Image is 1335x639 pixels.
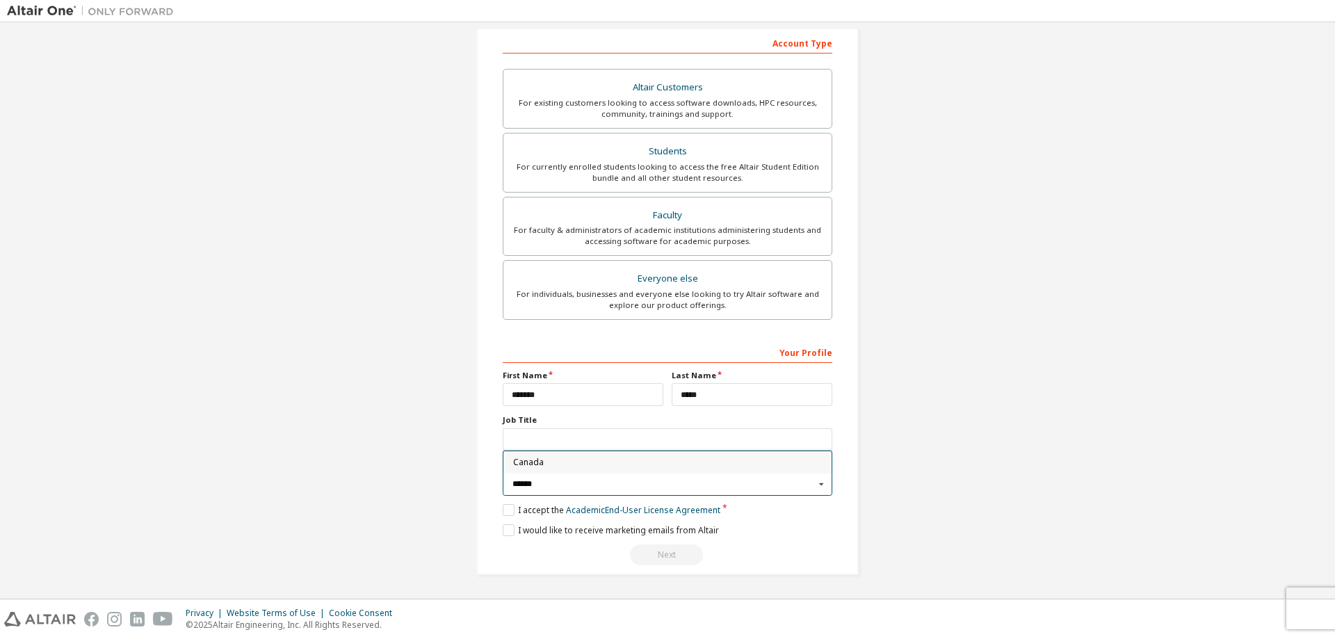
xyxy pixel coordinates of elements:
div: Everyone else [512,269,823,289]
p: © 2025 Altair Engineering, Inc. All Rights Reserved. [186,619,400,631]
img: linkedin.svg [130,612,145,626]
span: Canada [513,458,823,467]
div: For faculty & administrators of academic institutions administering students and accessing softwa... [512,225,823,247]
img: altair_logo.svg [4,612,76,626]
div: Altair Customers [512,78,823,97]
label: Last Name [672,370,832,381]
div: Your Profile [503,341,832,363]
div: Cookie Consent [329,608,400,619]
label: I would like to receive marketing emails from Altair [503,524,719,536]
label: I accept the [503,504,720,516]
div: Read and acccept EULA to continue [503,544,832,565]
div: Faculty [512,206,823,225]
img: Altair One [7,4,181,18]
img: facebook.svg [84,612,99,626]
a: Academic End-User License Agreement [566,504,720,516]
div: Account Type [503,31,832,54]
div: Students [512,142,823,161]
div: For individuals, businesses and everyone else looking to try Altair software and explore our prod... [512,289,823,311]
img: instagram.svg [107,612,122,626]
label: First Name [503,370,663,381]
label: Job Title [503,414,832,426]
div: For currently enrolled students looking to access the free Altair Student Edition bundle and all ... [512,161,823,184]
div: Privacy [186,608,227,619]
img: youtube.svg [153,612,173,626]
div: For existing customers looking to access software downloads, HPC resources, community, trainings ... [512,97,823,120]
div: Website Terms of Use [227,608,329,619]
